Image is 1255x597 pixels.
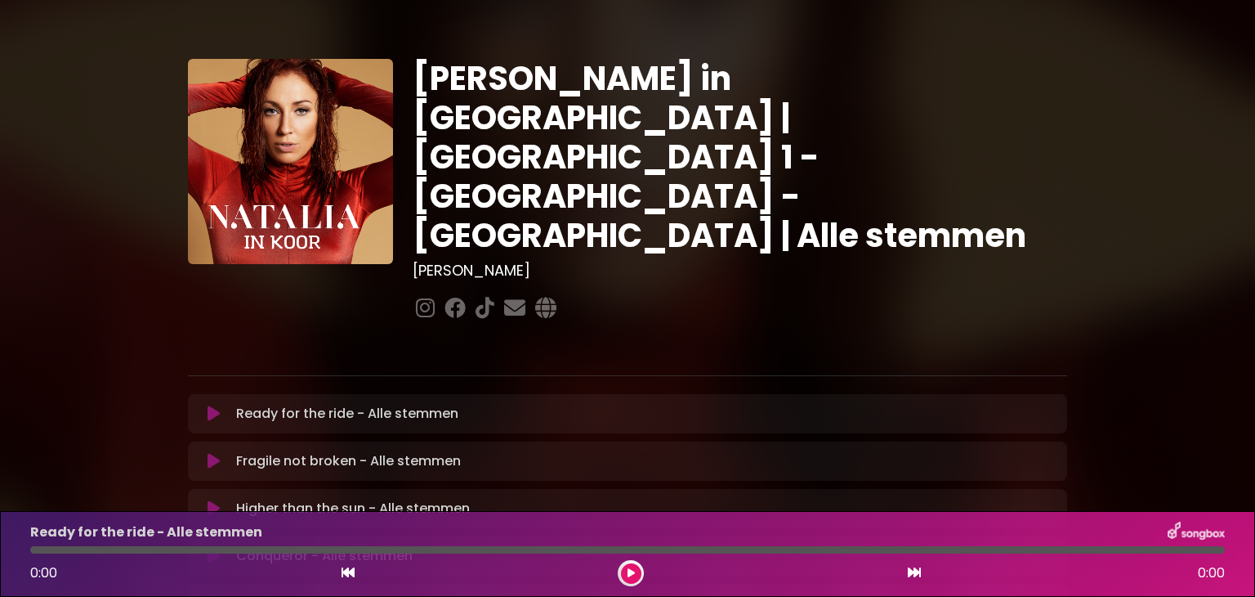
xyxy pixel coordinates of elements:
[30,563,57,582] span: 0:00
[236,451,461,471] p: Fragile not broken - Alle stemmen
[236,404,458,424] p: Ready for the ride - Alle stemmen
[413,262,1067,280] h3: [PERSON_NAME]
[413,59,1067,255] h1: [PERSON_NAME] in [GEOGRAPHIC_DATA] | [GEOGRAPHIC_DATA] 1 - [GEOGRAPHIC_DATA] - [GEOGRAPHIC_DATA] ...
[188,59,393,264] img: YTVS25JmS9CLUqXqkEhs
[30,523,262,542] p: Ready for the ride - Alle stemmen
[1198,563,1225,583] span: 0:00
[1168,522,1225,543] img: songbox-logo-white.png
[236,499,470,518] p: Higher than the sun - Alle stemmen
